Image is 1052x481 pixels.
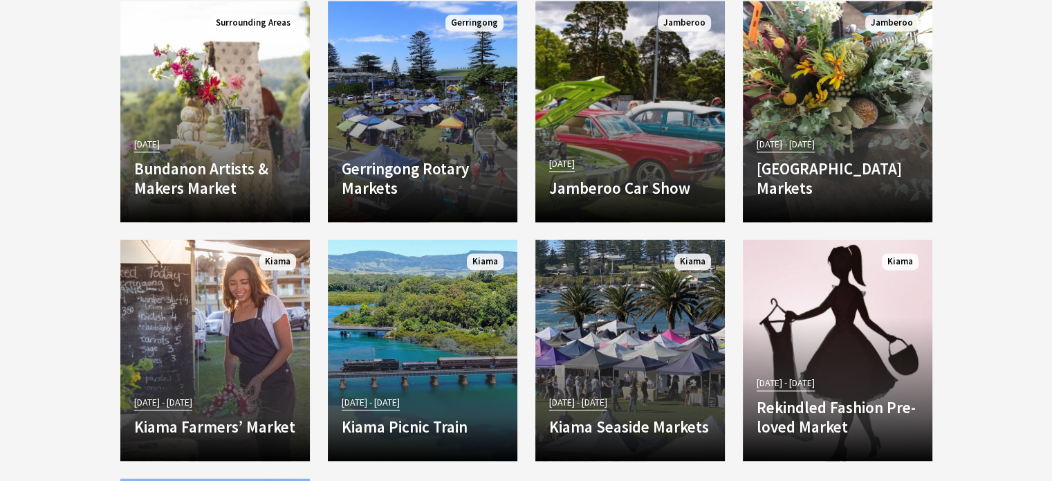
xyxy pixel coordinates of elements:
[210,15,296,32] span: Surrounding Areas
[743,1,932,222] a: [DATE] - [DATE] [GEOGRAPHIC_DATA] Markets Jamberoo
[549,394,607,410] span: [DATE] - [DATE]
[342,394,400,410] span: [DATE] - [DATE]
[757,375,815,391] span: [DATE] - [DATE]
[259,253,296,271] span: Kiama
[120,1,310,222] a: [DATE] Bundanon Artists & Makers Market Surrounding Areas
[865,15,919,32] span: Jamberoo
[120,239,310,461] a: [DATE] - [DATE] Kiama Farmers’ Market Kiama
[342,417,504,437] h4: Kiama Picnic Train
[535,1,725,222] a: [DATE] Jamberoo Car Show Jamberoo
[134,394,192,410] span: [DATE] - [DATE]
[549,179,711,198] h4: Jamberoo Car Show
[328,239,517,461] a: [DATE] - [DATE] Kiama Picnic Train Kiama
[134,136,160,152] span: [DATE]
[757,136,815,152] span: [DATE] - [DATE]
[134,159,296,197] h4: Bundanon Artists & Makers Market
[757,398,919,436] h4: Rekindled Fashion Pre-loved Market
[467,253,504,271] span: Kiama
[134,417,296,437] h4: Kiama Farmers’ Market
[743,239,932,461] a: [DATE] - [DATE] Rekindled Fashion Pre-loved Market Kiama
[674,253,711,271] span: Kiama
[549,417,711,437] h4: Kiama Seaside Markets
[535,239,725,461] a: [DATE] - [DATE] Kiama Seaside Markets Kiama
[882,253,919,271] span: Kiama
[549,156,575,172] span: [DATE]
[342,159,504,197] h4: Gerringong Rotary Markets
[445,15,504,32] span: Gerringong
[757,159,919,197] h4: [GEOGRAPHIC_DATA] Markets
[658,15,711,32] span: Jamberoo
[328,1,517,222] a: Gerringong Rotary Markets Gerringong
